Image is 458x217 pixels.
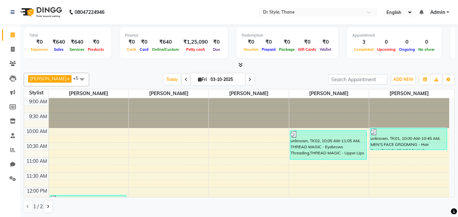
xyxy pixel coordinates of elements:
[352,38,375,46] div: 3
[30,76,66,81] span: [PERSON_NAME]
[86,38,106,46] div: ₹0
[29,32,106,38] div: Total
[25,173,48,180] div: 11:30 AM
[138,47,150,52] span: Card
[393,77,413,82] span: ADD NEW
[125,32,222,38] div: Finance
[277,47,296,52] span: Package
[417,38,436,46] div: 0
[50,38,68,46] div: ₹640
[375,47,397,52] span: Upcoming
[184,47,207,52] span: Petty cash
[397,47,417,52] span: Ongoing
[211,47,222,52] span: Due
[52,47,65,52] span: Sales
[25,143,48,150] div: 10:30 AM
[242,47,260,52] span: Voucher
[196,77,208,82] span: Fri
[25,128,48,135] div: 10:00 AM
[211,38,222,46] div: ₹0
[277,38,296,46] div: ₹0
[129,89,208,98] span: [PERSON_NAME]
[150,38,181,46] div: ₹640
[369,89,449,98] span: [PERSON_NAME]
[296,38,318,46] div: ₹0
[28,98,48,105] div: 9:00 AM
[28,113,48,120] div: 9:30 AM
[68,47,86,52] span: Services
[138,38,150,46] div: ₹0
[260,47,277,52] span: Prepaid
[86,47,106,52] span: Products
[375,38,397,46] div: 0
[24,89,48,96] div: Stylist
[242,32,333,38] div: Redemption
[290,131,367,159] div: unknown, TK02, 10:05 AM-11:05 AM, THREAD MAGIC - Eyebrows Threading,THREAD MAGIC - Upper Lips
[181,38,211,46] div: ₹1,25,090
[50,195,126,209] div: unknown, TK03, 12:15 PM-12:45 PM, MEN'S FACE GROOMING - Hair Cut
[66,76,69,81] a: x
[29,47,50,52] span: Expenses
[318,38,333,46] div: ₹0
[289,89,369,98] span: [PERSON_NAME]
[49,89,128,98] span: [PERSON_NAME]
[25,188,48,195] div: 12:00 PM
[352,32,436,38] div: Appointment
[209,89,288,98] span: [PERSON_NAME]
[150,47,181,52] span: Online/Custom
[242,38,260,46] div: ₹0
[328,74,387,85] input: Search Appointment
[25,158,48,165] div: 11:00 AM
[417,47,436,52] span: No show
[17,3,64,22] img: logo
[75,3,104,22] b: 08047224946
[29,38,50,46] div: ₹0
[125,38,138,46] div: ₹0
[73,75,83,81] span: +5
[430,9,445,16] span: Admin
[164,74,181,85] span: Today
[260,38,277,46] div: ₹0
[370,128,447,150] div: unknown, TK01, 10:00 AM-10:45 AM, MEN'S FACE GROOMING - Hair Cut,MEN'S FACE GROOMING - [PERSON_NA...
[68,38,86,46] div: ₹640
[397,38,417,46] div: 0
[125,47,138,52] span: Cash
[318,47,333,52] span: Wallet
[33,203,43,210] span: 1 / 2
[352,47,375,52] span: Completed
[296,47,318,52] span: Gift Cards
[208,74,242,85] input: 2025-10-03
[392,75,415,84] button: ADD NEW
